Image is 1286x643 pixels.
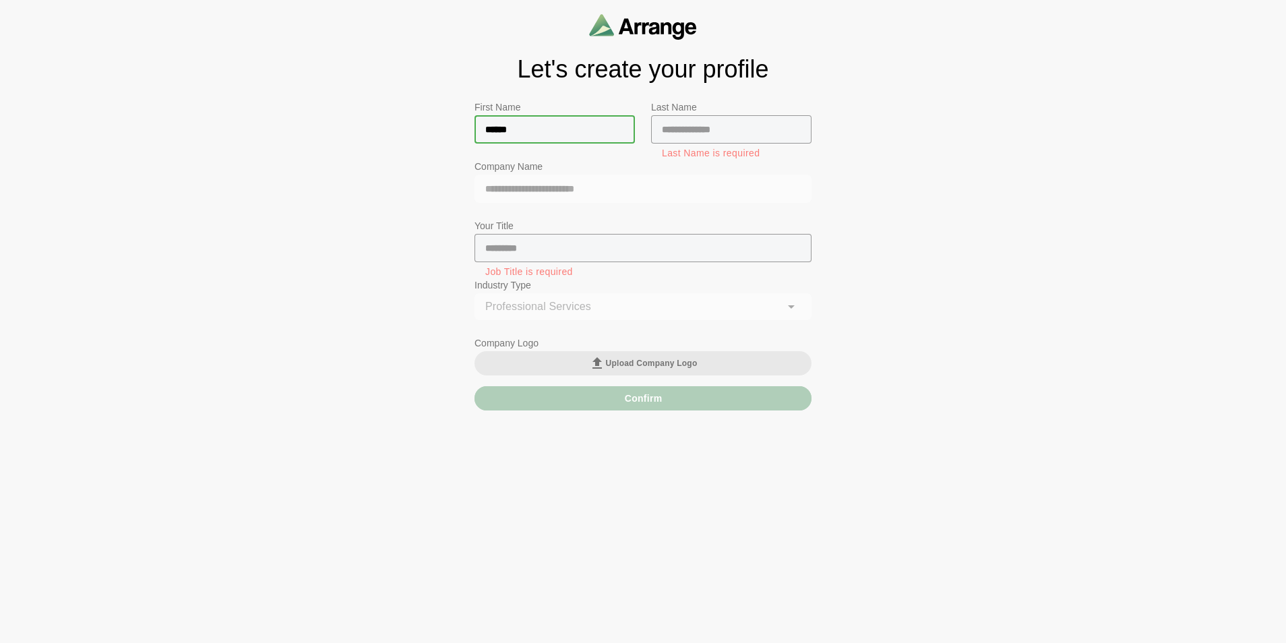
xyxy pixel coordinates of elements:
p: Your Title [474,218,812,234]
span: Upload Company Logo [589,355,698,371]
div: Last Name is required [662,149,801,157]
h1: Let's create your profile [474,56,812,83]
p: Industry Type [474,277,812,293]
img: arrangeai-name-small-logo.4d2b8aee.svg [589,13,697,40]
p: Company Name [474,158,812,175]
p: First Name [474,99,635,115]
div: Job Title is required [485,268,801,276]
p: Last Name [651,99,812,115]
button: Upload Company Logo [474,351,812,375]
p: Company Logo [474,335,812,351]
